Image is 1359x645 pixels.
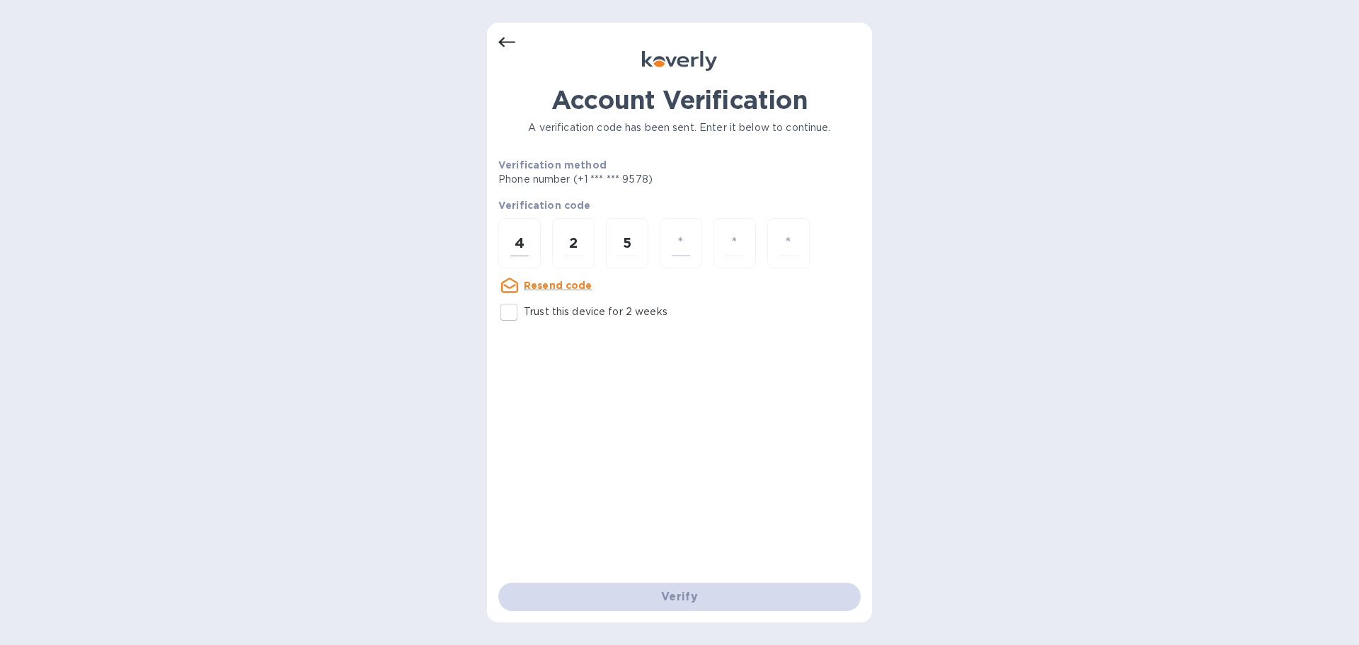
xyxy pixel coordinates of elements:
p: Trust this device for 2 weeks [524,304,667,319]
p: Verification code [498,198,861,212]
h1: Account Verification [498,85,861,115]
u: Resend code [524,280,592,291]
p: Phone number (+1 *** *** 9578) [498,172,761,187]
p: A verification code has been sent. Enter it below to continue. [498,120,861,135]
b: Verification method [498,159,607,171]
